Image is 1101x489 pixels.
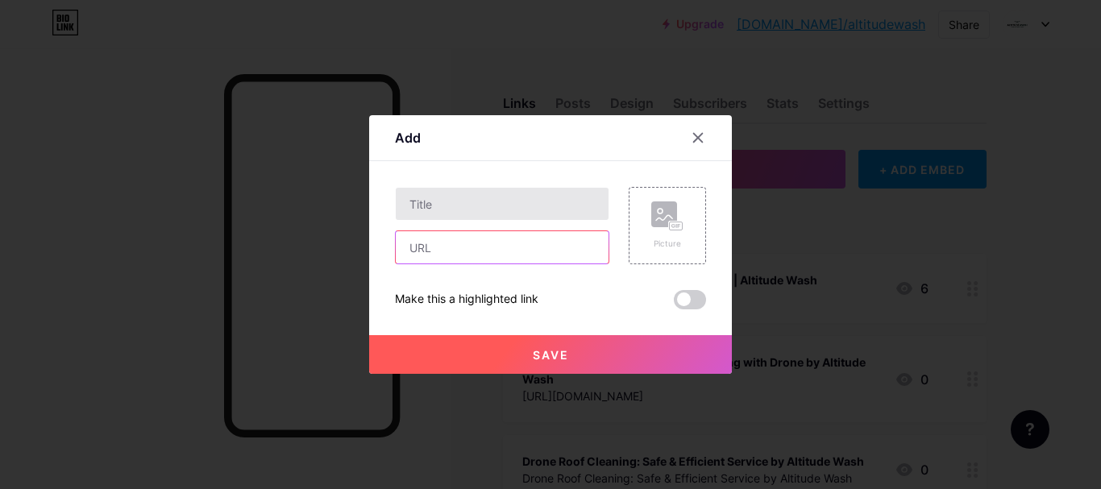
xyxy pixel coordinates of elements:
div: Picture [651,238,683,250]
div: Make this a highlighted link [395,290,538,309]
input: Title [396,188,609,220]
input: URL [396,231,609,263]
button: Save [369,335,732,374]
div: Add [395,128,421,147]
span: Save [533,348,569,362]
